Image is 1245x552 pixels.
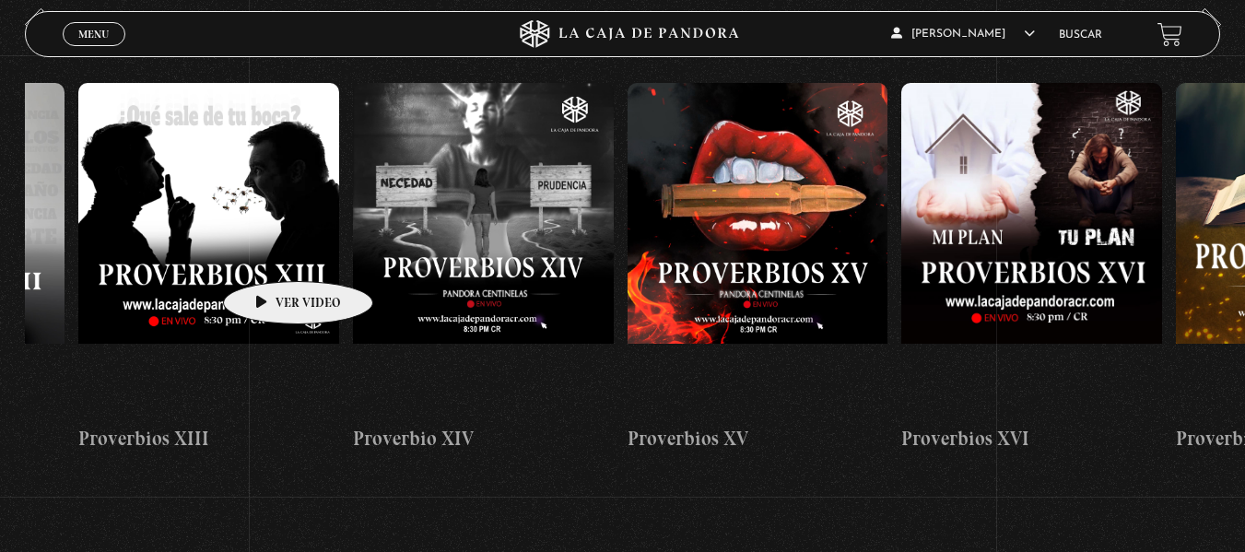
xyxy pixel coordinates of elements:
[628,54,888,483] a: Proverbios XV
[1157,21,1182,46] a: View your shopping cart
[78,54,339,483] a: Proverbios XIII
[1189,8,1221,41] button: Next
[353,424,614,453] h4: Proverbio XIV
[901,54,1162,483] a: Proverbios XVI
[78,424,339,453] h4: Proverbios XIII
[353,54,614,483] a: Proverbio XIV
[628,424,888,453] h4: Proverbios XV
[72,44,115,57] span: Cerrar
[25,8,57,41] button: Previous
[78,29,109,40] span: Menu
[1059,29,1102,41] a: Buscar
[891,29,1035,40] span: [PERSON_NAME]
[901,424,1162,453] h4: Proverbios XVI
